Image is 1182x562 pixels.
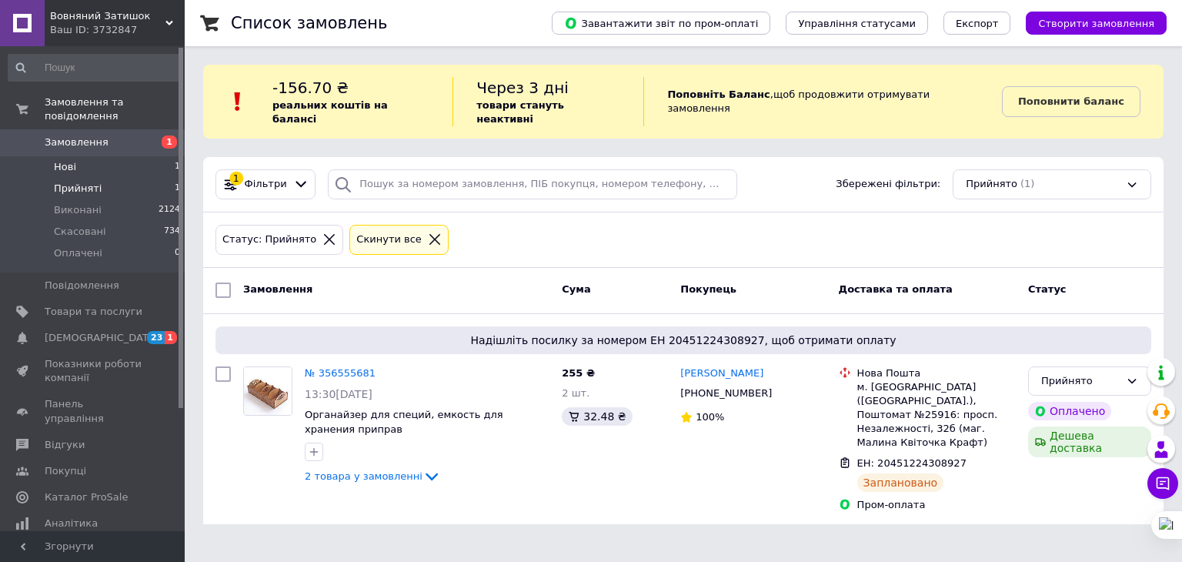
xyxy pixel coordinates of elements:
[222,333,1145,348] span: Надішліть посилку за номером ЕН 20451224308927, щоб отримати оплату
[353,232,425,248] div: Cкинути все
[162,135,177,149] span: 1
[1028,402,1111,420] div: Оплачено
[164,225,180,239] span: 734
[476,79,569,97] span: Через 3 дні
[45,305,142,319] span: Товари та послуги
[244,367,292,415] img: Фото товару
[245,177,287,192] span: Фільтри
[45,331,159,345] span: [DEMOGRAPHIC_DATA]
[305,470,441,482] a: 2 товара у замовленні
[562,283,590,295] span: Cума
[54,160,76,174] span: Нові
[943,12,1011,35] button: Експорт
[45,135,109,149] span: Замовлення
[45,357,142,385] span: Показники роботи компанії
[1028,427,1151,457] div: Дешева доставка
[857,457,967,469] span: ЕН: 20451224308927
[54,246,102,260] span: Оплачені
[677,383,775,403] div: [PHONE_NUMBER]
[786,12,928,35] button: Управління статусами
[857,473,944,492] div: Заплановано
[1041,373,1120,390] div: Прийнято
[552,12,770,35] button: Завантажити звіт по пром-оплаті
[1028,283,1067,295] span: Статус
[50,23,185,37] div: Ваш ID: 3732847
[8,54,182,82] input: Пошук
[1010,17,1167,28] a: Створити замовлення
[175,160,180,174] span: 1
[54,225,106,239] span: Скасовані
[305,367,376,379] a: № 356555681
[1018,95,1124,107] b: Поповнити баланс
[680,283,736,295] span: Покупець
[857,366,1016,380] div: Нова Пошта
[45,517,98,530] span: Аналітика
[476,99,564,125] b: товари стануть неактивні
[45,464,86,478] span: Покупці
[857,380,1016,450] div: м. [GEOGRAPHIC_DATA] ([GEOGRAPHIC_DATA].), Поштомат №25916: просп. Незалежності, 32б (маг. Малина...
[219,232,319,248] div: Статус: Прийнято
[45,397,142,425] span: Панель управління
[175,246,180,260] span: 0
[839,283,953,295] span: Доставка та оплата
[305,470,422,482] span: 2 товара у замовленні
[564,16,758,30] span: Завантажити звіт по пром-оплаті
[272,99,388,125] b: реальних коштів на балансі
[1020,178,1034,189] span: (1)
[45,279,119,293] span: Повідомлення
[175,182,180,196] span: 1
[680,366,763,381] a: [PERSON_NAME]
[243,283,312,295] span: Замовлення
[305,388,372,400] span: 13:30[DATE]
[147,331,165,344] span: 23
[229,172,243,186] div: 1
[328,169,737,199] input: Пошук за номером замовлення, ПІБ покупця, номером телефону, Email, номером накладної
[165,331,177,344] span: 1
[54,203,102,217] span: Виконані
[226,90,249,113] img: :exclamation:
[45,95,185,123] span: Замовлення та повідомлення
[562,387,589,399] span: 2 шт.
[1026,12,1167,35] button: Створити замовлення
[562,407,632,426] div: 32.48 ₴
[243,366,292,416] a: Фото товару
[231,14,387,32] h1: Список замовлень
[956,18,999,29] span: Експорт
[562,367,595,379] span: 255 ₴
[159,203,180,217] span: 2124
[45,438,85,452] span: Відгуки
[1002,86,1140,117] a: Поповнити баланс
[857,498,1016,512] div: Пром-оплата
[54,182,102,196] span: Прийняті
[50,9,165,23] span: Вовняний Затишок
[667,89,770,100] b: Поповніть Баланс
[45,490,128,504] span: Каталог ProSale
[836,177,940,192] span: Збережені фільтри:
[798,18,916,29] span: Управління статусами
[305,409,503,435] a: Органайзер для специй, емкость для хранения приправ
[1147,468,1178,499] button: Чат з покупцем
[1038,18,1154,29] span: Створити замовлення
[696,411,724,423] span: 100%
[272,79,349,97] span: -156.70 ₴
[643,77,1001,126] div: , щоб продовжити отримувати замовлення
[966,177,1017,192] span: Прийнято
